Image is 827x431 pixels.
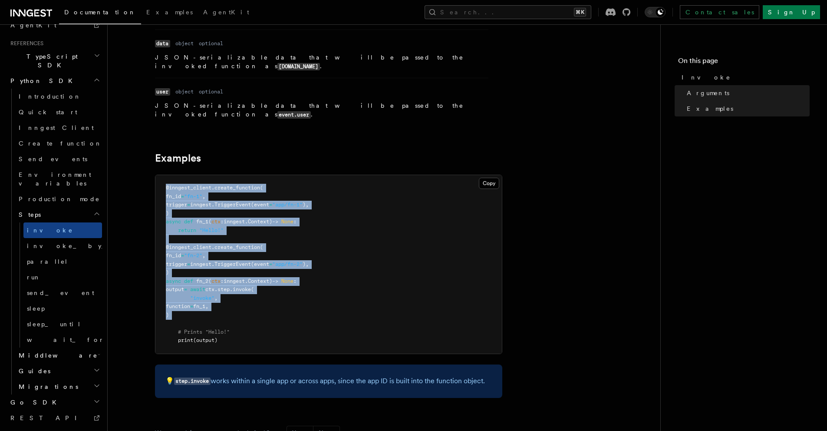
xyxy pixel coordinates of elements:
a: Send events [15,151,102,167]
dd: object [175,40,194,47]
button: TypeScript SDK [7,49,102,73]
a: Quick start [15,104,102,120]
div: Python SDK [7,89,102,395]
span: = [190,303,193,309]
span: run [27,274,41,281]
span: sleep [27,305,45,312]
a: Sign Up [763,5,820,19]
span: Context) [248,219,272,225]
a: invoke_by_id [23,238,102,254]
span: sleep_until [27,321,81,328]
span: invoke [27,227,73,234]
span: AgentKit [203,9,249,16]
span: parallel [27,258,68,265]
code: user [155,88,170,96]
dd: optional [199,40,223,47]
span: invoke_by_id [27,242,128,249]
span: TriggerEvent [214,261,251,267]
span: Send events [19,156,87,162]
span: (output) [193,337,217,343]
a: run [23,269,102,285]
span: = [184,286,187,292]
a: Documentation [59,3,141,24]
span: ( [208,219,211,225]
span: "fn-2" [184,252,202,259]
a: Environment variables [15,167,102,191]
a: wait_for_event [23,332,102,348]
button: Search...⌘K [425,5,591,19]
a: invoke [23,222,102,238]
span: Examples [687,104,733,113]
span: ( [260,185,263,191]
span: ( [208,278,211,284]
span: Context) [248,278,272,284]
button: Guides [15,363,102,379]
button: Copy [479,178,499,189]
span: Go SDK [7,398,62,407]
span: create_function [214,185,260,191]
span: ctx [211,278,221,284]
span: def [184,219,193,225]
p: JSON-serializable data that will be passed to the invoked function as . [155,53,488,71]
span: Introduction [19,93,81,100]
span: async [166,219,181,225]
a: REST API [7,410,102,426]
code: data [155,40,170,47]
span: = [269,261,272,267]
span: AgentKit [10,22,56,29]
span: : [293,219,297,225]
a: Introduction [15,89,102,104]
button: Toggle dark mode [645,7,666,17]
span: fn_id [166,193,181,199]
span: : [221,219,224,225]
span: "app/fn-1" [272,202,303,208]
span: create_function [214,244,260,250]
button: Migrations [15,379,102,395]
span: fn_1, [193,303,208,309]
a: Invoke [678,70,810,85]
span: send_event [27,289,94,296]
a: sleep_until [23,316,102,332]
span: (event [251,202,269,208]
span: step [217,286,230,292]
p: 💡 works within a single app or across apps, since the app ID is built into the function object. [165,375,492,388]
a: Examples [141,3,198,23]
a: send_event [23,285,102,301]
span: None [281,278,293,284]
button: Go SDK [7,395,102,410]
span: ) [166,312,169,318]
span: "Hello!" [199,227,224,233]
p: JSON-serializable data that will be passed to the invoked function as . [155,101,488,119]
span: REST API [10,414,84,421]
kbd: ⌘K [574,8,586,17]
span: , [202,252,205,259]
span: Production mode [19,196,100,202]
span: Environment variables [19,171,91,187]
span: Create function [19,140,102,147]
span: : [221,278,224,284]
span: ) [166,269,169,275]
span: ), [303,202,309,208]
span: def [184,278,193,284]
a: Arguments [683,85,810,101]
span: Middleware [15,351,98,360]
span: , [202,193,205,199]
button: Middleware [15,348,102,363]
span: @inngest_client [166,244,211,250]
span: . [211,185,214,191]
span: trigger [166,202,187,208]
a: sleep [23,301,102,316]
span: Arguments [687,89,729,97]
span: inngest. [190,261,214,267]
span: = [181,252,184,259]
span: Python SDK [7,76,78,85]
span: ) [166,210,169,216]
span: . [230,286,233,292]
a: Examples [683,101,810,116]
span: @inngest_client [166,185,211,191]
span: inngest [224,219,245,225]
span: ctx [205,286,214,292]
span: -> [272,219,278,225]
span: fn_2 [196,278,208,284]
div: Steps [15,222,102,348]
